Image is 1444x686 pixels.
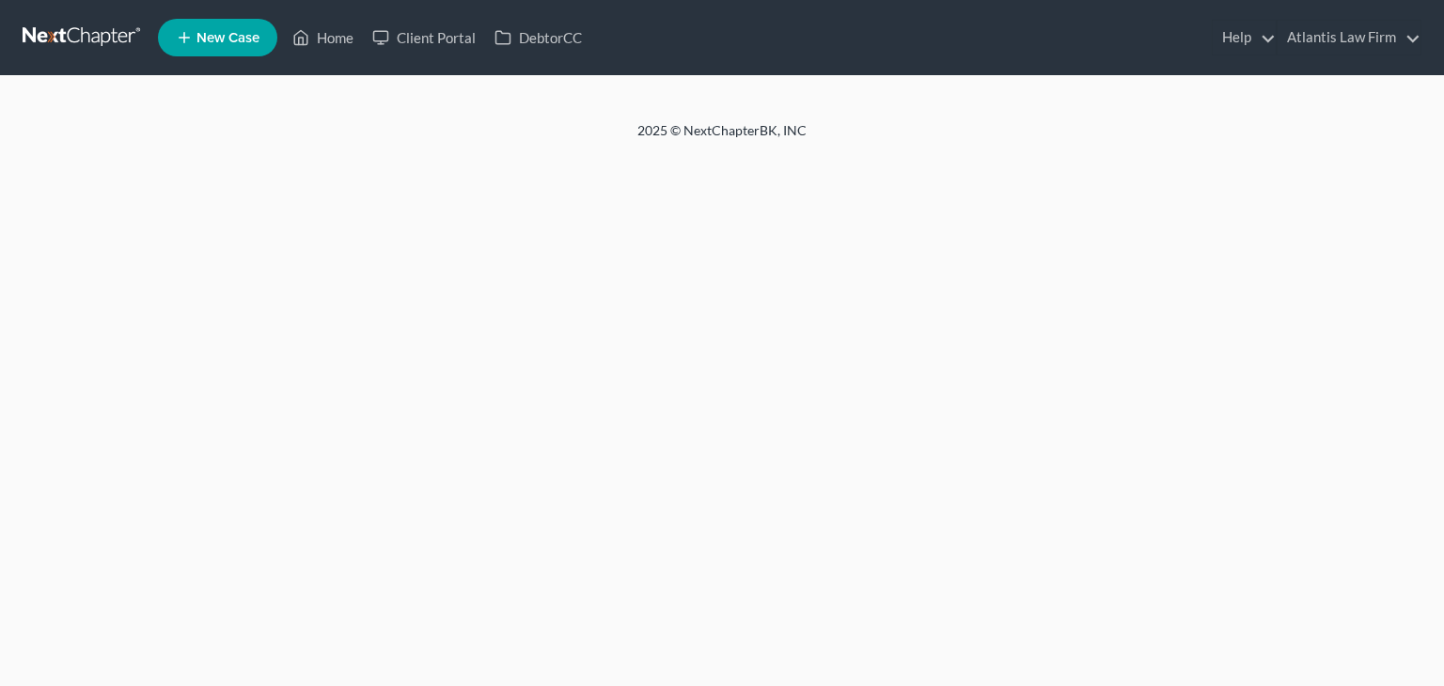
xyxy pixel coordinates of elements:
a: Home [283,21,363,55]
a: DebtorCC [485,21,591,55]
new-legal-case-button: New Case [158,19,277,56]
div: 2025 © NextChapterBK, INC [186,121,1258,155]
a: Client Portal [363,21,485,55]
a: Help [1213,21,1276,55]
a: Atlantis Law Firm [1278,21,1420,55]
